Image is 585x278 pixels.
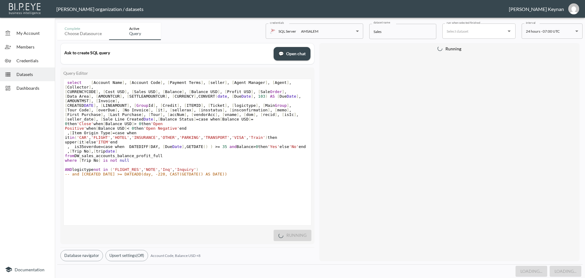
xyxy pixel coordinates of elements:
[268,144,279,149] span: 'Yes'
[196,94,199,99] span: ,
[5,266,50,273] a: Documentation
[16,85,50,91] span: Dashboards
[151,121,163,126] span: 'Open
[220,89,222,94] span: ,
[184,89,186,94] span: ,
[172,94,175,99] span: [
[70,149,72,153] span: [
[16,30,50,36] span: My Account
[105,250,148,261] button: Upsert settings(Off)
[270,21,284,25] label: credentials
[526,28,573,35] div: 24 hours - 07:00 UTC
[175,167,196,172] span: 'Inquiry'
[134,103,136,108] span: [
[120,158,129,163] span: null
[65,131,280,144] span: Item Origin Type case when it then upper it else end
[65,89,289,94] span: CURRENCYCODE Cost USD Sales USD Balance Balance USD Profit USD Sale
[225,89,227,94] span: [
[127,126,129,131] span: <
[182,144,184,149] span: ]
[210,144,213,149] span: )
[65,26,102,31] div: Complete
[225,108,227,112] span: ,
[272,80,275,85] span: [
[232,103,234,108] span: [
[129,31,141,36] div: Query
[227,80,229,85] span: ,
[96,99,98,103] span: [
[287,94,296,99] span: Date
[249,117,251,121] span: ]
[127,94,129,99] span: [
[196,117,199,121] span: =
[125,126,127,131] span: ]
[89,149,91,153] span: ]
[244,112,246,117] span: [
[301,28,318,35] div: AMSALEM
[110,131,113,135] span: ]
[144,126,179,131] span: 'Open Negative'
[182,89,184,94] span: ]
[287,108,289,112] span: ]
[91,149,94,153] span: ,
[84,103,94,108] span: DATE
[65,117,67,121] span: [
[289,144,299,149] span: 'No'
[115,149,117,153] span: ]
[103,112,105,117] span: ,
[153,103,156,108] span: ]
[113,131,115,135] span: =
[15,267,44,272] span: Documentation
[232,94,234,99] span: [
[108,112,110,117] span: [
[101,112,103,117] span: ]
[287,103,289,108] span: ]
[186,112,189,117] span: ,
[265,135,268,140] span: )
[526,21,536,25] label: interval
[165,108,168,112] span: ,
[218,94,227,99] span: date
[94,167,101,172] span: not
[155,89,158,94] span: ]
[278,50,306,58] span: Open chat
[256,144,258,149] span: 0
[91,94,94,99] span: ,
[277,112,280,117] span: ,
[163,80,165,85] span: ,
[203,144,208,149] span: ()
[141,167,144,172] span: ,
[89,85,91,89] span: ]
[63,70,311,76] div: Query Editor
[177,135,179,140] span: ,
[278,50,284,58] span: chat
[110,167,113,172] span: (
[67,80,82,85] span: select
[129,26,141,31] div: Active
[101,103,103,108] span: [
[268,80,270,85] span: ,
[194,117,196,121] span: ]
[110,135,113,140] span: ,
[65,172,227,176] span: -- and [CREATED DATE] >= DATEADD(day, -220, CAST(GETDATE() AS DATE))
[155,108,158,112] span: [
[113,167,141,172] span: 'FLIGHT_RES'
[96,94,98,99] span: [
[322,46,576,51] div: Running
[129,80,132,85] span: [
[241,94,251,99] span: Date
[265,94,268,99] span: )
[163,144,165,149] span: [
[65,126,86,131] span: Positive'
[227,103,229,108] span: ,
[96,140,110,144] span: 'ITEM'
[179,103,182,108] span: ,
[168,112,170,117] span: [
[125,89,127,94] span: ]
[65,103,294,108] span: CREATED LINEAMOUNT Id Credit ITEMID Ticket logictype Main
[65,103,67,108] span: [
[65,153,74,158] span: from
[168,94,170,99] span: ,
[163,112,165,117] span: ,
[227,94,229,99] span: ,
